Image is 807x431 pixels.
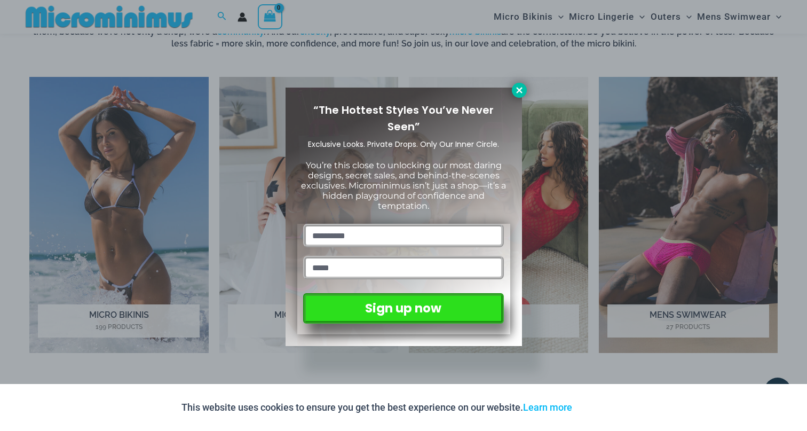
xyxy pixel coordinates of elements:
[181,399,572,416] p: This website uses cookies to ensure you get the best experience on our website.
[308,139,499,150] span: Exclusive Looks. Private Drops. Only Our Inner Circle.
[512,83,527,98] button: Close
[301,160,506,211] span: You’re this close to unlocking our most daring designs, secret sales, and behind-the-scenes exclu...
[313,103,494,134] span: “The Hottest Styles You’ve Never Seen”
[303,293,503,324] button: Sign up now
[523,402,572,413] a: Learn more
[580,395,626,420] button: Accept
